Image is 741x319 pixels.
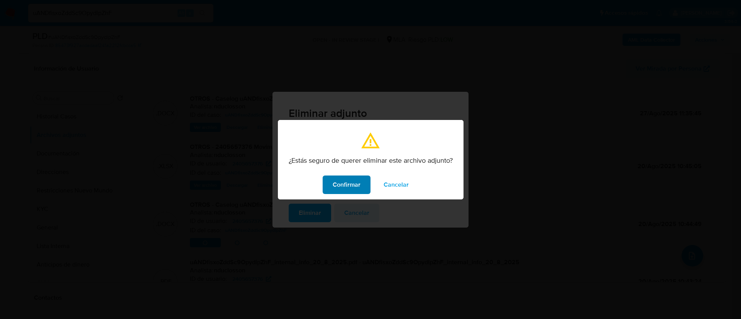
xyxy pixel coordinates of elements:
span: Cancelar [384,176,409,193]
div: modal_confirmation.title [278,120,464,199]
button: modal_confirmation.confirm [323,176,370,194]
span: Confirmar [333,176,360,193]
p: ¿Estás seguro de querer eliminar este archivo adjunto? [289,156,453,165]
button: modal_confirmation.cancel [374,176,419,194]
